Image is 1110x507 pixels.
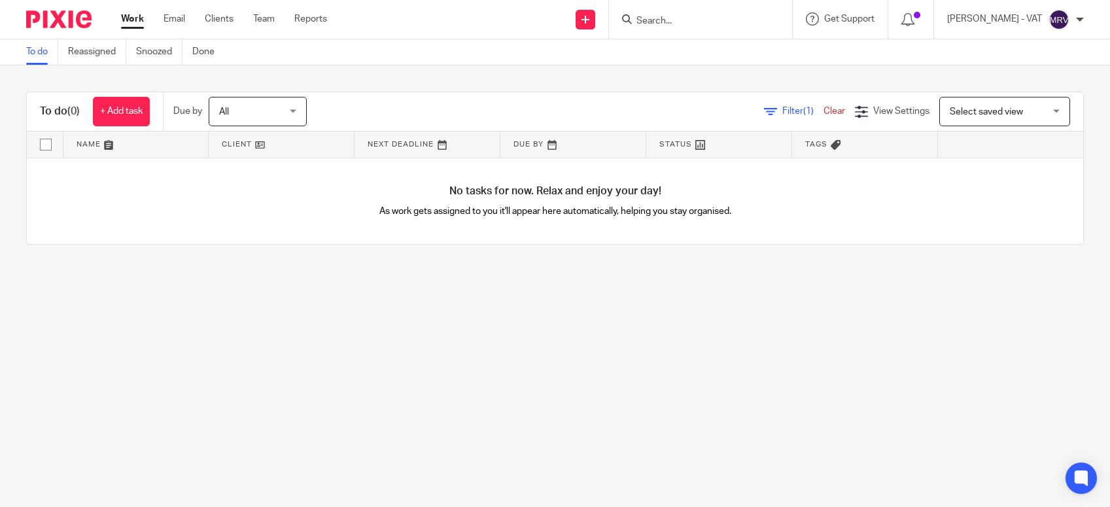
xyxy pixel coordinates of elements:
a: Snoozed [136,39,182,65]
p: As work gets assigned to you it'll appear here automatically, helping you stay organised. [291,205,820,218]
span: Get Support [824,14,875,24]
span: View Settings [873,107,929,116]
span: Tags [805,141,827,148]
img: Pixie [26,10,92,28]
img: svg%3E [1049,9,1069,30]
a: Clients [205,12,234,26]
a: Done [192,39,224,65]
span: Select saved view [950,107,1023,116]
a: + Add task [93,97,150,126]
span: All [219,107,229,116]
span: (0) [67,106,80,116]
input: Search [635,16,753,27]
span: Filter [782,107,824,116]
p: [PERSON_NAME] - VAT [947,12,1042,26]
a: Reports [294,12,327,26]
span: (1) [803,107,814,116]
h4: No tasks for now. Relax and enjoy your day! [27,184,1083,198]
a: Reassigned [68,39,126,65]
h1: To do [40,105,80,118]
a: Email [164,12,185,26]
a: Clear [824,107,845,116]
a: Work [121,12,144,26]
p: Due by [173,105,202,118]
a: Team [253,12,275,26]
a: To do [26,39,58,65]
